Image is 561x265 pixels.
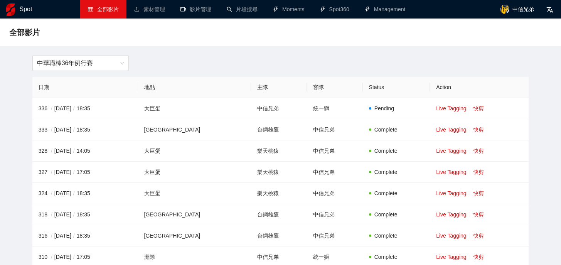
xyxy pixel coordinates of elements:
span: / [49,254,54,260]
th: 地點 [138,77,251,98]
a: 快剪 [473,211,484,218]
td: 大巨蛋 [138,98,251,119]
a: 快剪 [473,105,484,111]
td: 中信兄弟 [307,162,363,183]
td: 318 [DATE] 18:35 [32,204,138,225]
span: / [71,190,77,196]
span: / [71,254,77,260]
span: Complete [374,254,398,260]
span: / [49,127,54,133]
a: 快剪 [473,127,484,133]
td: 樂天桃猿 [251,140,307,162]
a: Live Tagging [436,254,466,260]
span: / [71,148,77,154]
a: Live Tagging [436,211,466,218]
td: 336 [DATE] 18:35 [32,98,138,119]
a: video-camera影片管理 [180,6,211,12]
td: 328 [DATE] 14:05 [32,140,138,162]
a: 快剪 [473,190,484,196]
a: Live Tagging [436,127,466,133]
span: Complete [374,211,398,218]
a: 快剪 [473,169,484,175]
th: 日期 [32,77,138,98]
a: Live Tagging [436,233,466,239]
a: upload素材管理 [134,6,165,12]
span: / [49,148,54,154]
span: Complete [374,148,398,154]
td: 樂天桃猿 [251,183,307,204]
td: 327 [DATE] 17:05 [32,162,138,183]
td: 中信兄弟 [251,98,307,119]
td: 大巨蛋 [138,183,251,204]
span: 全部影片 [97,6,119,12]
a: thunderboltManagement [365,6,406,12]
a: search片段搜尋 [227,6,258,12]
span: / [49,169,54,175]
td: 324 [DATE] 18:35 [32,183,138,204]
td: [GEOGRAPHIC_DATA] [138,119,251,140]
span: Complete [374,233,398,239]
th: 客隊 [307,77,363,98]
span: / [49,233,54,239]
td: 中信兄弟 [307,225,363,246]
th: Status [363,77,430,98]
span: table [88,7,93,12]
a: Live Tagging [436,105,466,111]
img: avatar [500,5,509,14]
span: / [49,211,54,218]
td: 大巨蛋 [138,140,251,162]
a: Live Tagging [436,169,466,175]
td: 中信兄弟 [307,204,363,225]
td: 333 [DATE] 18:35 [32,119,138,140]
th: 主隊 [251,77,307,98]
td: [GEOGRAPHIC_DATA] [138,204,251,225]
span: / [71,211,77,218]
td: 中信兄弟 [307,183,363,204]
span: / [71,105,77,111]
th: Action [430,77,529,98]
td: 316 [DATE] 18:35 [32,225,138,246]
span: Pending [374,105,394,111]
span: Complete [374,169,398,175]
td: 大巨蛋 [138,162,251,183]
td: [GEOGRAPHIC_DATA] [138,225,251,246]
a: 快剪 [473,148,484,154]
span: / [71,169,77,175]
span: Complete [374,190,398,196]
span: / [49,105,54,111]
td: 統一獅 [307,98,363,119]
span: / [71,127,77,133]
a: 快剪 [473,233,484,239]
a: thunderboltSpot360 [320,6,349,12]
a: Live Tagging [436,148,466,154]
span: 全部影片 [9,26,40,39]
span: 中華職棒36年例行賽 [37,56,124,71]
td: 中信兄弟 [307,119,363,140]
a: 快剪 [473,254,484,260]
td: 中信兄弟 [307,140,363,162]
a: thunderboltMoments [273,6,305,12]
span: Complete [374,127,398,133]
a: Live Tagging [436,190,466,196]
span: / [71,233,77,239]
td: 台鋼雄鷹 [251,119,307,140]
td: 台鋼雄鷹 [251,204,307,225]
span: / [49,190,54,196]
td: 樂天桃猿 [251,162,307,183]
img: logo [6,3,15,16]
td: 台鋼雄鷹 [251,225,307,246]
